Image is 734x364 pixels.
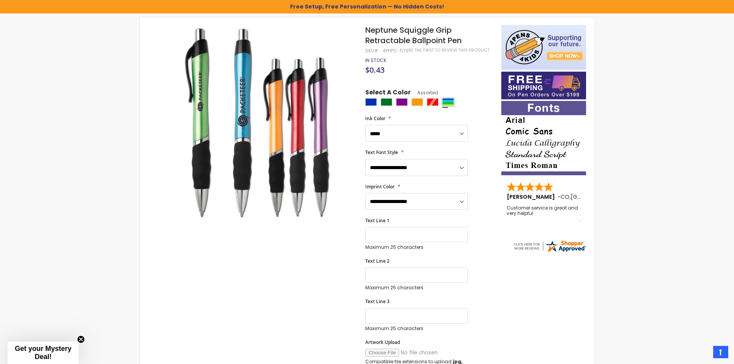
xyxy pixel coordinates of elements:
img: 4pens 4 kids [501,25,586,70]
a: Be the first to review this product [408,47,489,53]
button: Close teaser [77,335,85,343]
a: 4pens.com certificate URL [512,248,586,255]
span: Artwork Upload [365,339,400,346]
span: $0.43 [365,65,385,75]
img: main-4phpc-573_neptune_squiggle_grip_retractable_ballpoint_pen_1.jpg [155,24,355,224]
span: Assorted [411,89,438,96]
div: Customer service is great and very helpful [507,205,581,222]
span: - , [558,193,627,201]
span: [PERSON_NAME] [507,193,558,201]
p: Maximum 25 characters [365,244,468,250]
div: Green [381,98,392,106]
div: Orange [412,98,423,106]
p: Maximum 25 characters [365,285,468,291]
span: In stock [365,57,386,64]
a: Top [713,346,728,358]
span: Text Font Style [365,149,398,156]
span: Imprint Color [365,183,395,190]
span: Get your Mystery Deal! [15,345,71,361]
span: Select A Color [365,88,411,99]
img: font-personalization-examples [501,101,586,175]
div: Availability [365,57,386,64]
div: Blue [365,98,377,106]
span: Text Line 2 [365,258,390,264]
strong: SKU [365,47,380,54]
div: 4PHPC-573 [383,48,408,54]
div: Purple [396,98,408,106]
span: [GEOGRAPHIC_DATA] [571,193,627,201]
span: Text Line 1 [365,217,390,224]
img: 4pens.com widget logo [512,239,586,253]
p: Maximum 25 characters [365,325,468,332]
span: Neptune Squiggle Grip Retractable Ballpoint Pen [365,25,462,46]
div: Assorted [442,98,454,106]
span: CO [561,193,569,201]
img: Free shipping on orders over $199 [501,72,586,99]
span: Text Line 3 [365,298,390,305]
div: Get your Mystery Deal!Close teaser [8,342,79,364]
span: Ink Color [365,115,385,122]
